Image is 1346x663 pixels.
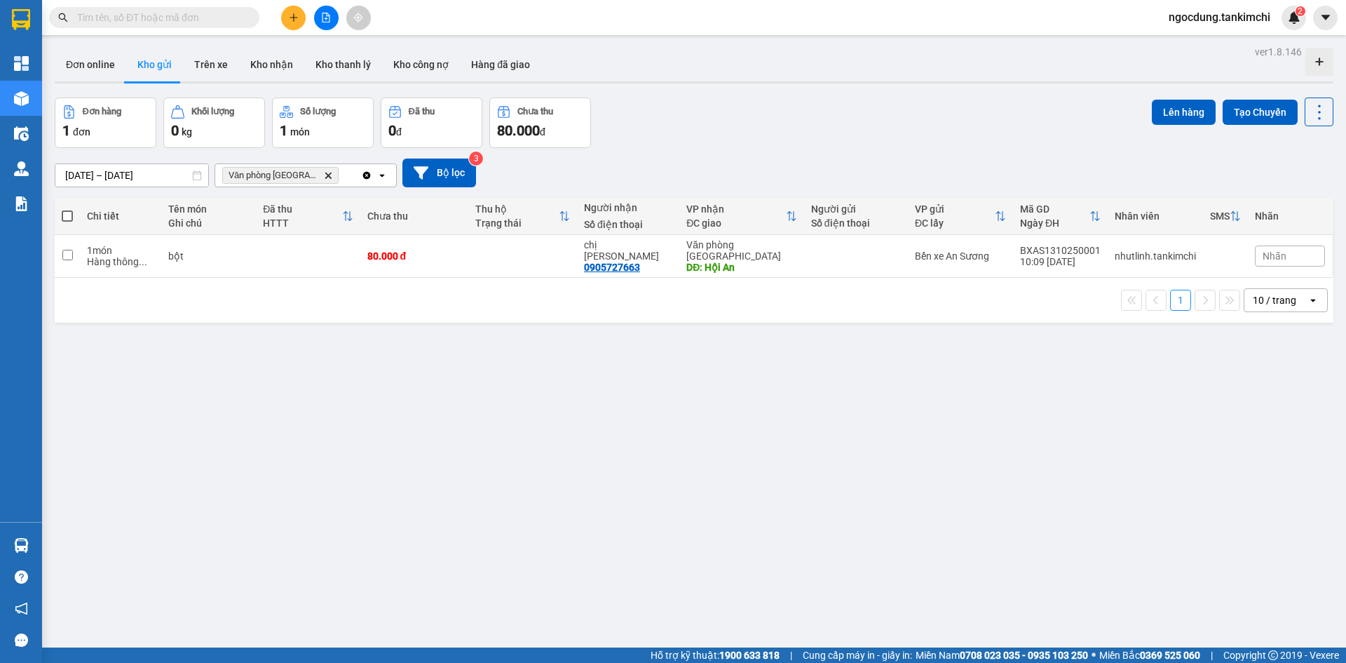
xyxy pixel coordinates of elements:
svg: Clear all [361,170,372,181]
button: Đơn online [55,48,126,81]
img: icon-new-feature [1288,11,1300,24]
strong: 1900 633 818 [719,650,780,661]
span: copyright [1268,650,1278,660]
img: warehouse-icon [14,161,29,176]
div: Bến xe An Sương [915,250,1006,262]
img: dashboard-icon [14,56,29,71]
span: caret-down [1319,11,1332,24]
span: Hỗ trợ kỹ thuật: [651,648,780,663]
div: Chưa thu [517,107,553,116]
span: đ [396,126,402,138]
sup: 2 [1296,6,1305,16]
svg: open [376,170,388,181]
input: Select a date range. [55,164,208,187]
span: 0 [388,122,396,139]
button: Đã thu0đ [381,98,482,148]
div: Ghi chú [168,217,249,229]
img: warehouse-icon [14,91,29,106]
button: 1 [1170,290,1191,311]
div: DĐ: Hội An [686,262,796,273]
th: Toggle SortBy [908,198,1013,235]
button: Đơn hàng1đơn [55,98,156,148]
sup: 3 [469,152,483,166]
th: Toggle SortBy [1203,198,1248,235]
div: 1 món [87,245,154,256]
span: file-add [321,13,331,22]
span: search [58,13,68,22]
div: Người nhận [584,202,672,213]
button: Khối lượng0kg [163,98,265,148]
div: Hàng thông thường [87,256,154,267]
div: BXAS1310250001 [1020,245,1101,256]
button: Kho công nợ [382,48,460,81]
div: VP nhận [686,203,785,215]
th: Toggle SortBy [1013,198,1108,235]
button: Kho thanh lý [304,48,382,81]
div: Số điện thoại [584,219,672,230]
input: Selected Văn phòng Đà Nẵng. [341,168,343,182]
div: Chi tiết [87,210,154,222]
button: aim [346,6,371,30]
div: Mã GD [1020,203,1089,215]
span: Văn phòng Đà Nẵng [229,170,318,181]
span: question-circle [15,570,28,584]
button: Kho gửi [126,48,183,81]
span: 1 [62,122,70,139]
button: Tạo Chuyến [1223,100,1298,125]
span: Cung cấp máy in - giấy in: [803,648,912,663]
div: ver 1.8.146 [1255,44,1302,60]
div: SMS [1210,210,1230,222]
div: ĐC giao [686,217,785,229]
div: bột [168,250,249,262]
strong: 0369 525 060 [1140,650,1200,661]
div: Đơn hàng [83,107,121,116]
th: Toggle SortBy [468,198,577,235]
div: 10:09 [DATE] [1020,256,1101,267]
div: Văn phòng [GEOGRAPHIC_DATA] [686,239,796,262]
strong: 0708 023 035 - 0935 103 250 [960,650,1088,661]
div: Đã thu [263,203,341,215]
span: ngocdung.tankimchi [1157,8,1282,26]
span: món [290,126,310,138]
div: VP gửi [915,203,995,215]
span: Văn phòng Đà Nẵng, close by backspace [222,167,339,184]
div: Khối lượng [191,107,234,116]
button: plus [281,6,306,30]
div: Số lượng [300,107,336,116]
span: aim [353,13,363,22]
button: Kho nhận [239,48,304,81]
button: Số lượng1món [272,98,374,148]
span: 80.000 [497,122,540,139]
div: Người gửi [811,203,901,215]
button: Trên xe [183,48,239,81]
span: kg [182,126,192,138]
span: 2 [1298,6,1303,16]
div: HTTT [263,217,341,229]
span: | [790,648,792,663]
div: Chưa thu [367,210,462,222]
input: Tìm tên, số ĐT hoặc mã đơn [77,10,243,25]
th: Toggle SortBy [679,198,803,235]
span: đ [540,126,545,138]
div: Thu hộ [475,203,559,215]
span: ... [139,256,147,267]
button: Lên hàng [1152,100,1216,125]
span: Miền Nam [916,648,1088,663]
span: | [1211,648,1213,663]
img: warehouse-icon [14,126,29,141]
div: Số điện thoại [811,217,901,229]
div: 10 / trang [1253,293,1296,307]
div: 80.000 đ [367,250,462,262]
div: Nhân viên [1115,210,1196,222]
span: 0 [171,122,179,139]
svg: Delete [324,171,332,180]
span: plus [289,13,299,22]
div: Đã thu [409,107,435,116]
img: solution-icon [14,196,29,211]
span: Miền Bắc [1099,648,1200,663]
button: caret-down [1313,6,1338,30]
button: file-add [314,6,339,30]
th: Toggle SortBy [256,198,360,235]
div: chị lệ [584,239,672,262]
div: Nhãn [1255,210,1325,222]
